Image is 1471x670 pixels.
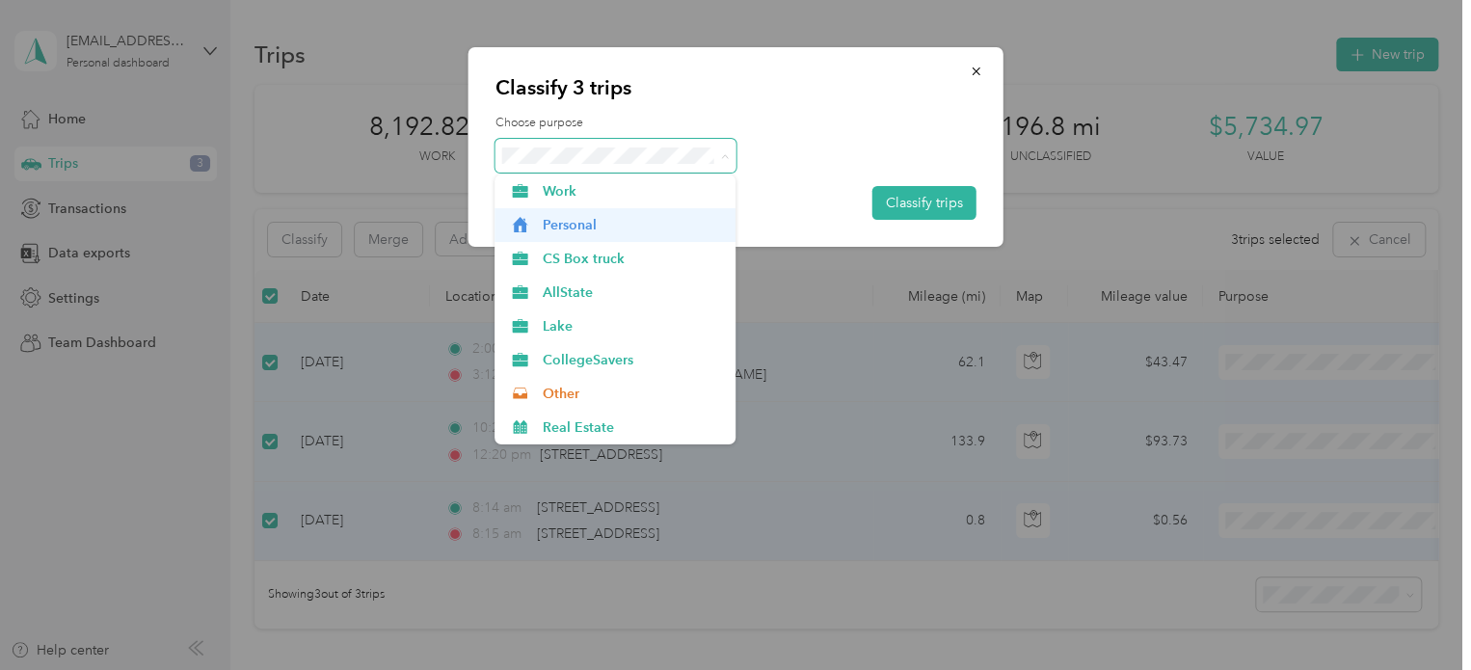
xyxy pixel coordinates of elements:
span: Personal [543,215,722,235]
iframe: Everlance-gr Chat Button Frame [1363,562,1471,670]
p: Classify 3 trips [495,74,976,101]
span: CollegeSavers [543,350,722,370]
span: CS Box truck [543,249,722,269]
span: Work [543,181,722,201]
button: Classify trips [872,186,976,220]
span: AllState [543,282,722,303]
span: Other [543,384,722,404]
span: Real Estate [543,417,722,438]
label: Choose purpose [495,115,976,132]
span: Lake [543,316,722,336]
